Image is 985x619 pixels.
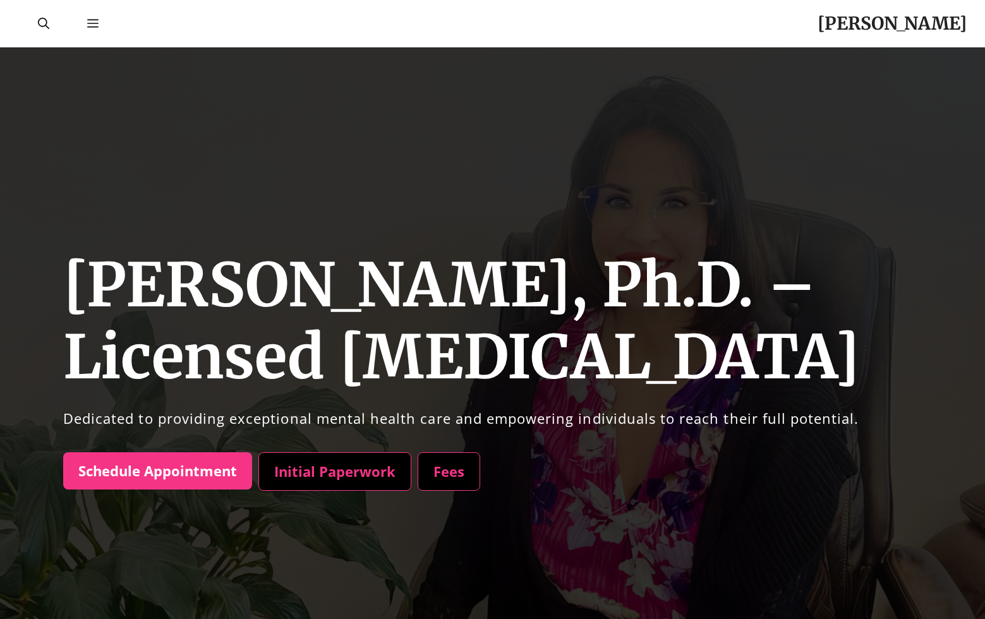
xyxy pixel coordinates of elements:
[258,452,411,491] a: Initial Paperwork
[418,452,480,491] a: Fees
[63,452,252,490] a: Schedule Appointment
[63,406,985,431] p: Dedicated to providing exceptional mental health care and empowering individuals to reach their f...
[818,12,967,35] a: [PERSON_NAME]
[63,249,985,394] h1: [PERSON_NAME], Ph.D. – Licensed [MEDICAL_DATA]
